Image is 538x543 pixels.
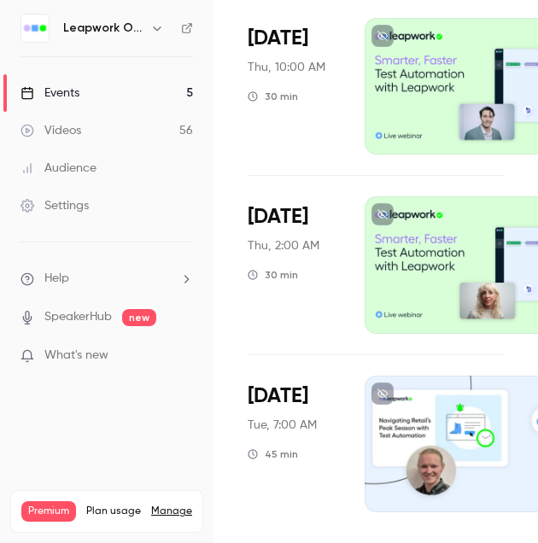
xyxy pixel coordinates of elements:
span: new [122,309,156,326]
div: 45 min [248,447,298,461]
a: Manage [151,505,192,518]
div: Settings [20,197,89,214]
span: [DATE] [248,382,308,410]
iframe: Noticeable Trigger [173,348,193,364]
div: Events [20,85,79,102]
img: Leapwork Online Event [21,15,49,42]
span: Tue, 7:00 AM [248,417,317,434]
span: What's new [44,347,108,365]
a: SpeakerHub [44,308,112,326]
div: Jan 23 Thu, 7:00 PM (Europe/Amsterdam) [248,18,337,155]
span: [DATE] [248,25,308,52]
h6: Leapwork Online Event [63,20,143,37]
span: [DATE] [248,203,308,231]
span: Premium [21,501,76,522]
div: 30 min [248,90,298,103]
li: help-dropdown-opener [20,270,193,288]
span: Plan usage [86,505,141,518]
div: Videos [20,122,81,139]
span: Help [44,270,69,288]
div: Jan 23 Thu, 11:00 AM (Europe/Amsterdam) [248,196,337,333]
span: Thu, 2:00 AM [248,237,319,254]
div: Dec 10 Tue, 4:00 PM (Europe/Copenhagen) [248,376,337,512]
div: Audience [20,160,96,177]
div: 30 min [248,268,298,282]
span: Thu, 10:00 AM [248,59,325,76]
